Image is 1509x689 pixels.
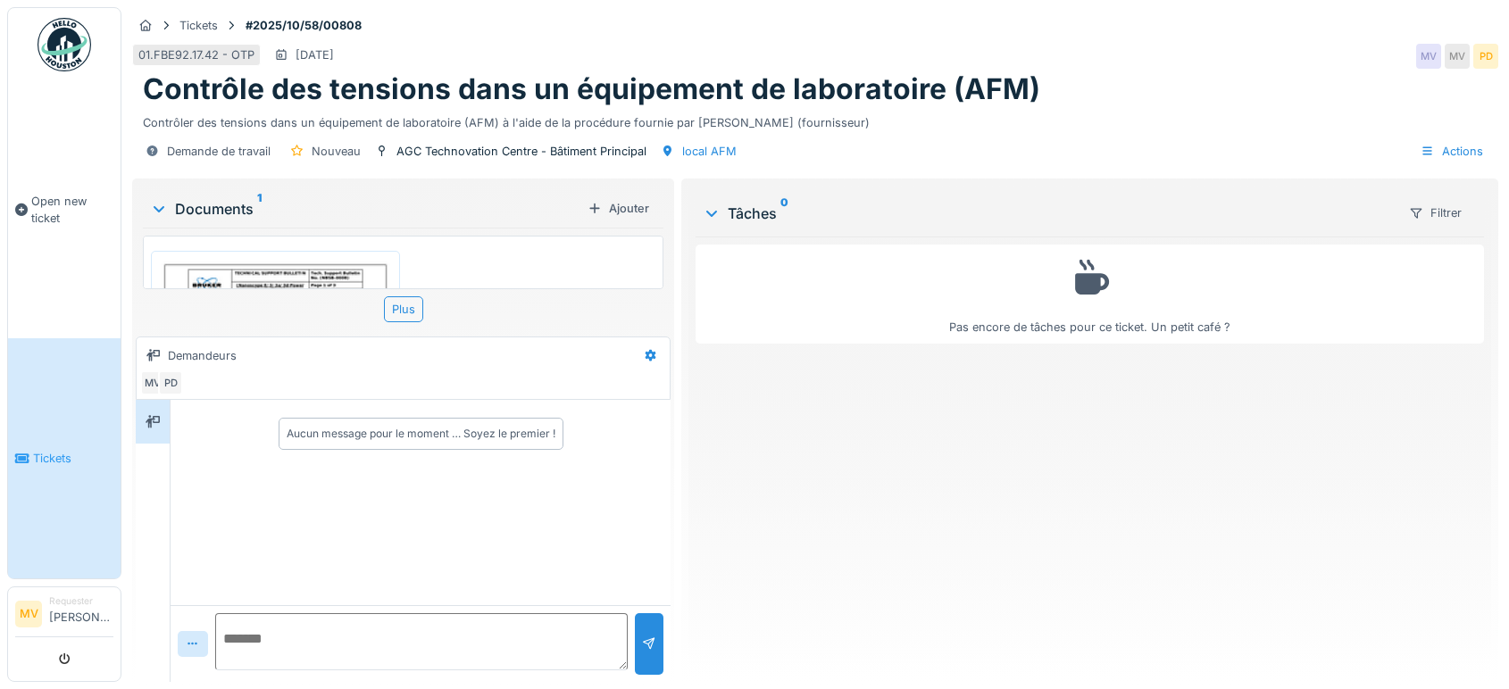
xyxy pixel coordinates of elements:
[33,450,113,467] span: Tickets
[15,594,113,637] a: MV Requester[PERSON_NAME]
[143,107,1488,131] div: Contrôler des tensions dans un équipement de laboratoire (AFM) à l'aide de la procédure fournie p...
[1413,138,1491,164] div: Actions
[49,594,113,633] li: [PERSON_NAME]
[31,193,113,227] span: Open new ticket
[140,370,165,395] div: MV
[580,196,656,220] div: Ajouter
[155,255,396,566] img: vg03z2gct1tcf5wb11utwdsjk85e
[143,72,1040,106] h1: Contrôle des tensions dans un équipement de laboratoire (AFM)
[150,198,580,220] div: Documents
[167,143,271,160] div: Demande de travail
[179,17,218,34] div: Tickets
[8,338,121,578] a: Tickets
[396,143,646,160] div: AGC Technovation Centre - Bâtiment Principal
[49,594,113,608] div: Requester
[703,203,1394,224] div: Tâches
[312,143,361,160] div: Nouveau
[682,143,737,160] div: local AFM
[1445,44,1470,69] div: MV
[158,370,183,395] div: PD
[168,347,237,364] div: Demandeurs
[296,46,334,63] div: [DATE]
[38,18,91,71] img: Badge_color-CXgf-gQk.svg
[15,601,42,627] li: MV
[1473,44,1498,69] div: PD
[384,296,423,322] div: Plus
[1401,200,1470,226] div: Filtrer
[287,426,555,442] div: Aucun message pour le moment … Soyez le premier !
[707,253,1472,336] div: Pas encore de tâches pour ce ticket. Un petit café ?
[138,46,254,63] div: 01.FBE92.17.42 - OTP
[8,81,121,338] a: Open new ticket
[257,198,262,220] sup: 1
[780,203,788,224] sup: 0
[238,17,369,34] strong: #2025/10/58/00808
[1416,44,1441,69] div: MV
